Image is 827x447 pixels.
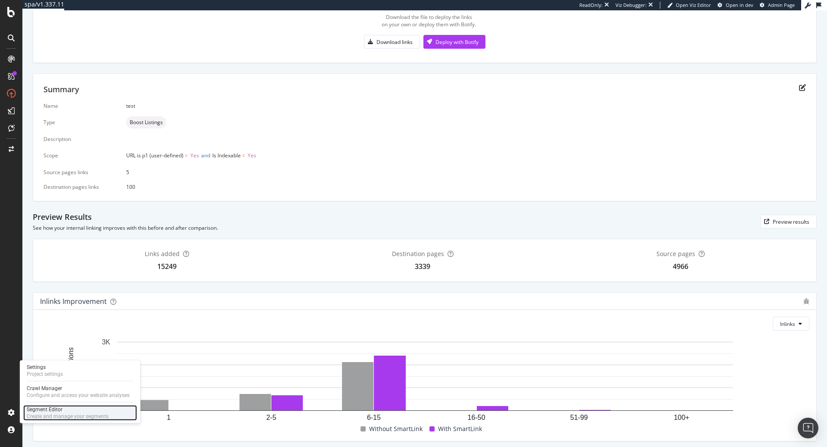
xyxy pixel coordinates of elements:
[364,35,420,49] button: Download links
[44,135,112,143] div: Description
[67,347,75,406] text: No. of Destinations
[126,116,166,128] div: neutral label
[126,102,806,109] div: test
[27,413,109,420] div: Create and manage your segments
[212,152,241,159] span: Is Indexable
[718,2,753,9] a: Open in dev
[803,298,809,304] div: bug
[376,38,413,46] div: Download links
[126,183,806,191] div: 100
[130,120,163,125] span: Boost Listings
[126,152,183,159] span: URL is p1 (user-defined)
[726,2,753,8] span: Open in dev
[27,364,63,371] div: Settings
[44,183,112,191] div: Destination pages links
[392,250,444,258] div: Destination pages
[773,218,809,225] div: Preview results
[44,102,112,109] div: Name
[126,169,806,176] div: 5
[367,414,381,421] text: 6-15
[656,250,695,258] div: Source pages
[248,152,256,159] span: Yes
[44,152,112,159] div: Scope
[798,418,818,438] div: Open Intercom Messenger
[40,338,810,424] svg: A chart.
[185,152,188,159] span: =
[382,13,476,28] div: Download the file to deploy the links on your own or deploy them with Botify.
[44,169,112,176] div: Source pages links
[773,317,809,331] button: Inlinks
[23,363,137,378] a: SettingsProject settings
[145,250,180,258] div: Links added
[570,414,588,421] text: 51-99
[27,385,130,392] div: Crawl Manager
[40,297,107,306] div: Inlinks Improvement
[674,414,689,421] text: 100+
[799,84,806,91] div: edit
[616,2,647,9] div: Viz Debugger:
[102,338,110,346] text: 3K
[468,414,485,421] text: 16-50
[33,212,218,223] div: Preview Results
[27,406,109,413] div: Segment Editor
[667,2,711,9] a: Open Viz Editor
[23,384,137,400] a: Crawl ManagerConfigure and access your website analyses
[266,414,276,421] text: 2-5
[44,84,79,95] div: Summary
[579,2,603,9] div: ReadOnly:
[760,2,795,9] a: Admin Page
[435,38,479,46] div: Deploy with Botify
[369,424,423,434] span: Without SmartLink
[27,392,130,399] div: Configure and access your website analyses
[760,215,817,228] button: Preview results
[167,414,171,421] text: 1
[768,2,795,8] span: Admin Page
[190,152,199,159] span: Yes
[157,262,177,272] div: 15249
[242,152,245,159] span: =
[415,262,430,272] div: 3339
[201,152,210,159] span: and
[33,224,218,231] div: See how your internal linking improves with this before and after comparison.
[438,424,482,434] span: With SmartLink
[44,119,112,126] div: Type
[423,35,485,49] button: Deploy with Botify
[27,371,63,378] div: Project settings
[780,320,795,328] span: Inlinks
[673,262,688,272] div: 4966
[23,405,137,421] a: Segment EditorCreate and manage your segments
[676,2,711,8] span: Open Viz Editor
